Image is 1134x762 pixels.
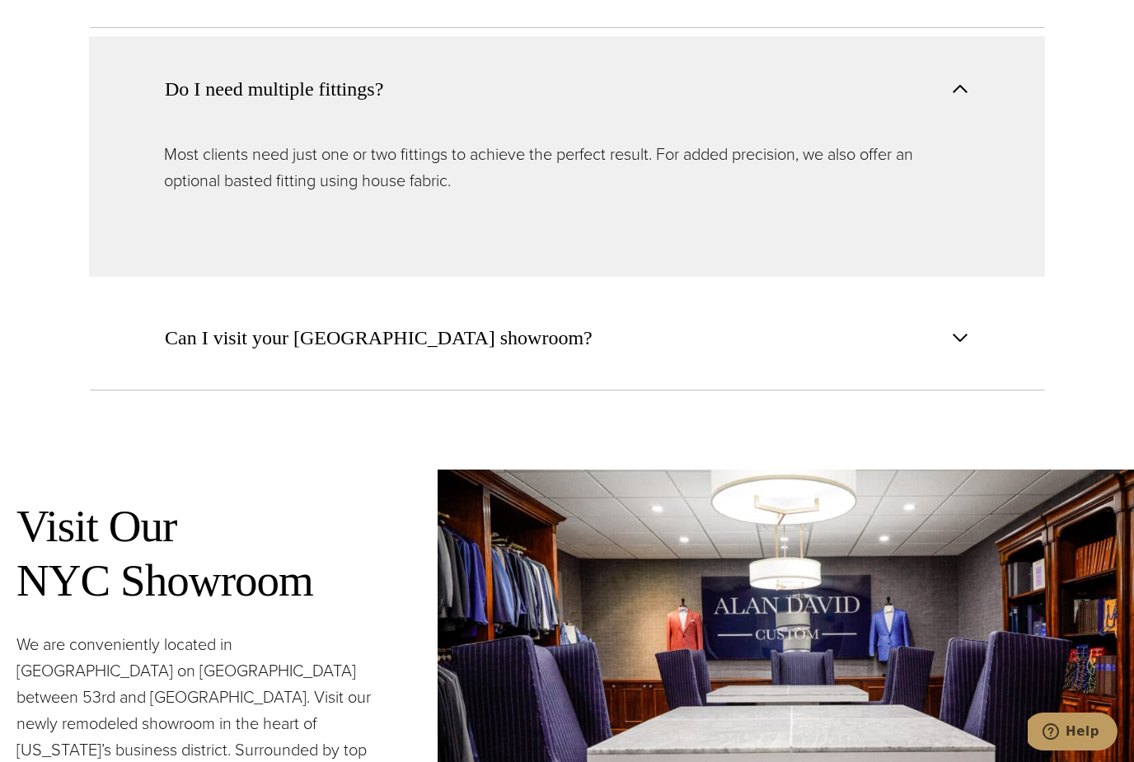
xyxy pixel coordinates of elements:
[164,141,970,194] p: Most clients need just one or two fittings to achieve the perfect result. For added precision, we...
[89,141,1045,277] div: Do I need multiple fittings?
[89,285,1045,390] button: Can I visit your [GEOGRAPHIC_DATA] showroom?
[16,499,378,608] h2: Visit Our NYC Showroom
[165,74,383,104] span: Do I need multiple fittings?
[89,36,1045,141] button: Do I need multiple fittings?
[1028,713,1118,754] iframe: Opens a widget where you can chat to one of our agents
[165,323,593,353] span: Can I visit your [GEOGRAPHIC_DATA] showroom?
